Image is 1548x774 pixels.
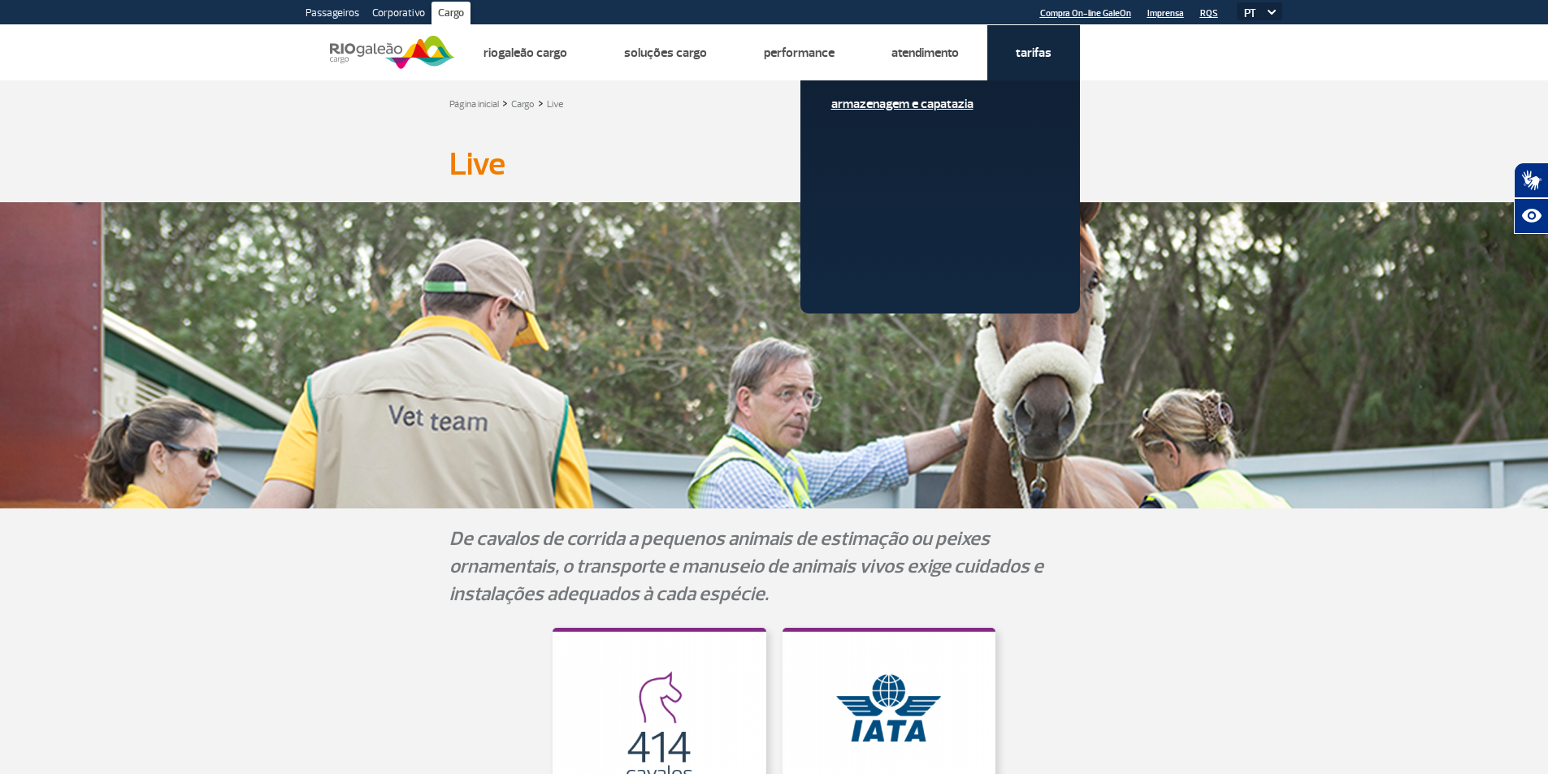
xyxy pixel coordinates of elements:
[483,45,567,61] a: Riogaleão Cargo
[449,98,499,110] a: Página inicial
[538,93,544,112] a: >
[449,525,1099,608] p: De cavalos de corrida a pequenos animais de estimação ou peixes ornamentais, o transporte e manus...
[1514,162,1548,198] button: Abrir tradutor de língua de sinais.
[547,98,563,110] a: Live
[1514,162,1548,234] div: Plugin de acessibilidade da Hand Talk.
[431,2,470,28] a: Cargo
[1514,198,1548,234] button: Abrir recursos assistivos.
[764,45,835,61] a: Performance
[624,45,707,61] a: Soluções Cargo
[1200,8,1218,19] a: RQS
[831,95,1049,113] a: Armazenagem e Capatazia
[299,2,366,28] a: Passageiros
[449,150,1099,178] h1: Live
[366,2,431,28] a: Corporativo
[1040,8,1131,19] a: Compra On-line GaleOn
[502,93,508,112] a: >
[1147,8,1184,19] a: Imprensa
[1016,45,1052,61] a: Tarifas
[511,98,535,110] a: Cargo
[891,45,959,61] a: Atendimento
